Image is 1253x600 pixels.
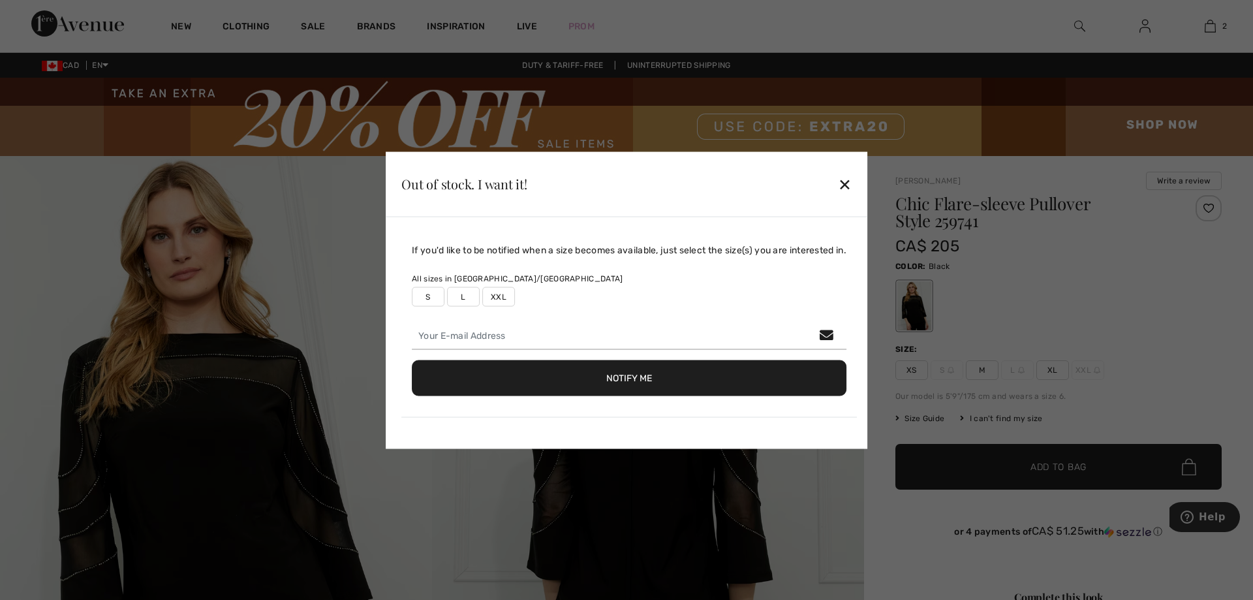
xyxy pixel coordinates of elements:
[412,360,846,396] button: Notify Me
[838,170,852,198] div: ✕
[401,178,527,191] div: Out of stock. I want it!
[482,287,515,306] label: XXL
[412,272,846,284] div: All sizes in [GEOGRAPHIC_DATA]/[GEOGRAPHIC_DATA]
[412,287,444,306] label: S
[412,243,846,257] div: If you'd like to be notified when a size becomes available, just select the size(s) you are inter...
[447,287,480,306] label: L
[412,322,846,349] input: Your E-mail Address
[29,9,56,21] span: Help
